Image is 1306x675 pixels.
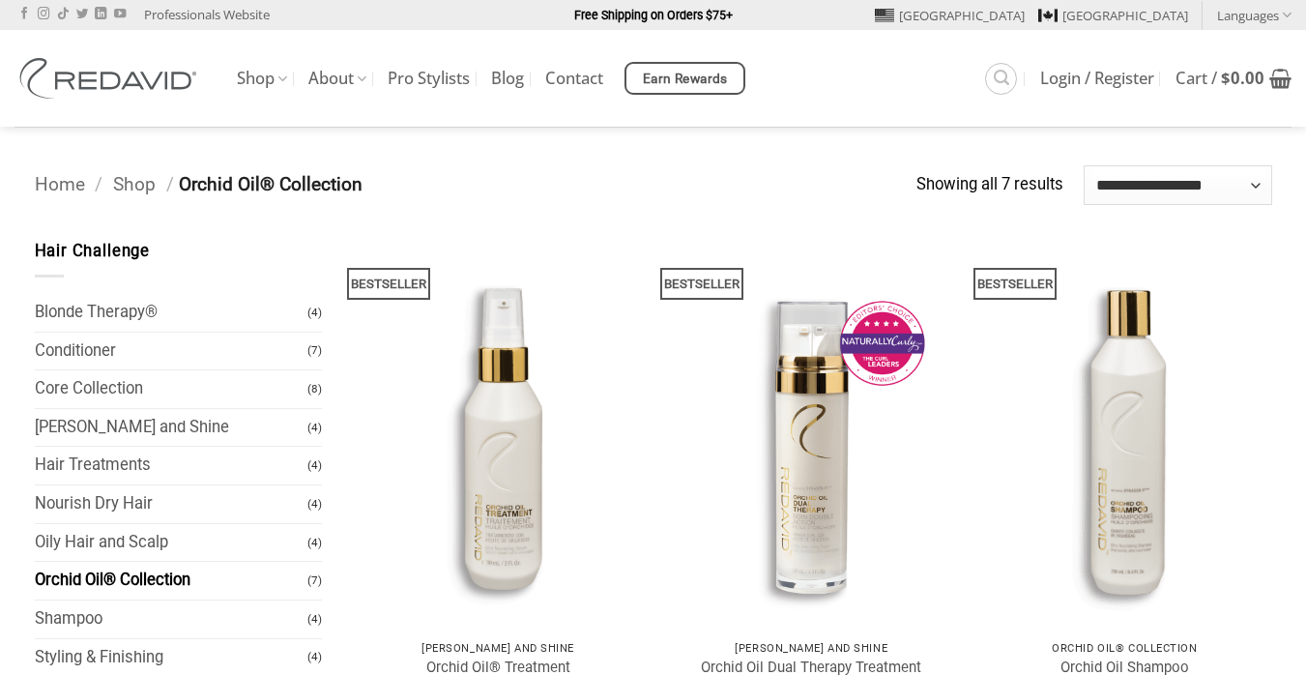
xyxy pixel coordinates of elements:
a: Languages [1217,1,1291,29]
a: Oily Hair and Scalp [35,524,308,562]
a: Contact [545,61,603,96]
span: / [95,173,102,195]
span: (4) [307,602,322,636]
img: REDAVID Orchid Oil Dual Therapy ~ Award Winning Curl Care [664,239,959,631]
a: Follow on TikTok [57,8,69,21]
a: About [308,60,366,98]
img: REDAVID Orchid Oil Treatment 90ml [351,239,646,631]
a: [GEOGRAPHIC_DATA] [875,1,1025,30]
a: View cart [1175,57,1291,100]
span: (4) [307,411,322,445]
a: Search [985,63,1017,95]
span: (4) [307,640,322,674]
a: [PERSON_NAME] and Shine [35,409,308,447]
p: [PERSON_NAME] and Shine [361,642,636,655]
a: Follow on YouTube [114,8,126,21]
p: [PERSON_NAME] and Shine [674,642,949,655]
span: Earn Rewards [643,69,728,90]
span: (7) [307,334,322,367]
span: (4) [307,487,322,521]
img: REDAVID Salon Products | United States [15,58,208,99]
a: Conditioner [35,333,308,370]
span: Login / Register [1040,71,1154,86]
a: Hair Treatments [35,447,308,484]
a: Login / Register [1040,61,1154,96]
a: Shop [113,173,156,195]
span: (4) [307,449,322,483]
a: Nourish Dry Hair [35,485,308,523]
a: Follow on Twitter [76,8,88,21]
select: Shop order [1084,165,1272,204]
nav: Breadcrumb [35,170,917,200]
a: Blonde Therapy® [35,294,308,332]
img: REDAVID Orchid Oil Shampoo [977,239,1272,631]
p: Orchid Oil® Collection [987,642,1262,655]
a: Orchid Oil® Collection [35,562,308,600]
span: $ [1221,67,1231,89]
span: Hair Challenge [35,242,151,260]
strong: Free Shipping on Orders $75+ [574,8,733,22]
a: Shop [237,60,287,98]
a: Follow on Facebook [18,8,30,21]
span: (4) [307,296,322,330]
a: Follow on LinkedIn [95,8,106,21]
a: [GEOGRAPHIC_DATA] [1038,1,1188,30]
span: (4) [307,526,322,560]
a: Earn Rewards [624,62,745,95]
a: Home [35,173,85,195]
span: Cart / [1175,71,1264,86]
span: (7) [307,564,322,598]
p: Showing all 7 results [916,172,1063,198]
a: Follow on Instagram [38,8,49,21]
a: Shampoo [35,601,308,638]
bdi: 0.00 [1221,67,1264,89]
span: / [166,173,174,195]
a: Pro Stylists [388,61,470,96]
a: Core Collection [35,370,308,408]
span: (8) [307,372,322,406]
a: Blog [491,61,524,96]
